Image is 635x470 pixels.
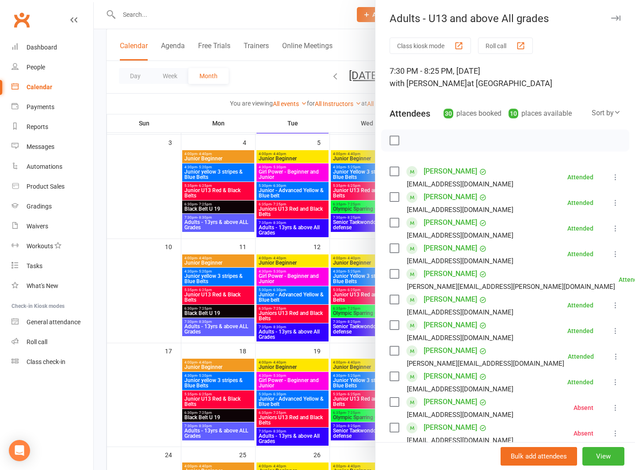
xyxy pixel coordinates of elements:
[27,243,53,250] div: Workouts
[407,230,513,241] div: [EMAIL_ADDRESS][DOMAIN_NAME]
[11,236,93,256] a: Workouts
[574,430,593,436] div: Absent
[11,276,93,296] a: What's New
[467,79,552,88] span: at [GEOGRAPHIC_DATA]
[568,353,594,360] div: Attended
[407,409,513,421] div: [EMAIL_ADDRESS][DOMAIN_NAME]
[424,292,477,307] a: [PERSON_NAME]
[444,109,453,118] div: 30
[444,107,501,120] div: places booked
[424,421,477,435] a: [PERSON_NAME]
[11,97,93,117] a: Payments
[27,123,48,130] div: Reports
[407,383,513,395] div: [EMAIL_ADDRESS][DOMAIN_NAME]
[501,447,577,466] button: Bulk add attendees
[390,107,430,120] div: Attendees
[567,174,593,180] div: Attended
[424,190,477,204] a: [PERSON_NAME]
[9,440,30,461] div: Open Intercom Messenger
[424,369,477,383] a: [PERSON_NAME]
[407,332,513,344] div: [EMAIL_ADDRESS][DOMAIN_NAME]
[509,109,518,118] div: 10
[424,164,477,178] a: [PERSON_NAME]
[11,117,93,137] a: Reports
[27,282,58,289] div: What's New
[407,435,513,446] div: [EMAIL_ADDRESS][DOMAIN_NAME]
[27,318,80,326] div: General attendance
[27,44,57,51] div: Dashboard
[27,103,54,110] div: Payments
[11,77,93,97] a: Calendar
[27,358,65,365] div: Class check-in
[11,157,93,177] a: Automations
[567,379,593,385] div: Attended
[390,79,467,88] span: with [PERSON_NAME]
[11,57,93,77] a: People
[424,344,477,358] a: [PERSON_NAME]
[27,163,62,170] div: Automations
[592,107,621,119] div: Sort by
[567,251,593,257] div: Attended
[27,183,65,190] div: Product Sales
[567,302,593,308] div: Attended
[27,338,47,345] div: Roll call
[11,38,93,57] a: Dashboard
[424,318,477,332] a: [PERSON_NAME]
[424,241,477,255] a: [PERSON_NAME]
[424,216,477,230] a: [PERSON_NAME]
[574,405,593,411] div: Absent
[11,177,93,197] a: Product Sales
[407,281,615,292] div: [PERSON_NAME][EMAIL_ADDRESS][PERSON_NAME][DOMAIN_NAME]
[478,38,533,54] button: Roll call
[27,64,45,71] div: People
[27,203,52,210] div: Gradings
[582,447,624,466] button: View
[407,358,564,369] div: [PERSON_NAME][EMAIL_ADDRESS][DOMAIN_NAME]
[27,143,54,150] div: Messages
[375,12,635,25] div: Adults - U13 and above All grades
[11,216,93,236] a: Waivers
[567,328,593,334] div: Attended
[11,352,93,372] a: Class kiosk mode
[27,223,48,230] div: Waivers
[27,83,52,91] div: Calendar
[567,200,593,206] div: Attended
[424,267,477,281] a: [PERSON_NAME]
[407,307,513,318] div: [EMAIL_ADDRESS][DOMAIN_NAME]
[407,178,513,190] div: [EMAIL_ADDRESS][DOMAIN_NAME]
[567,225,593,231] div: Attended
[390,38,471,54] button: Class kiosk mode
[390,65,621,90] div: 7:30 PM - 8:25 PM, [DATE]
[27,262,42,269] div: Tasks
[424,395,477,409] a: [PERSON_NAME]
[407,255,513,267] div: [EMAIL_ADDRESS][DOMAIN_NAME]
[11,256,93,276] a: Tasks
[11,332,93,352] a: Roll call
[11,312,93,332] a: General attendance kiosk mode
[407,204,513,216] div: [EMAIL_ADDRESS][DOMAIN_NAME]
[11,137,93,157] a: Messages
[11,197,93,216] a: Gradings
[11,9,33,31] a: Clubworx
[509,107,572,120] div: places available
